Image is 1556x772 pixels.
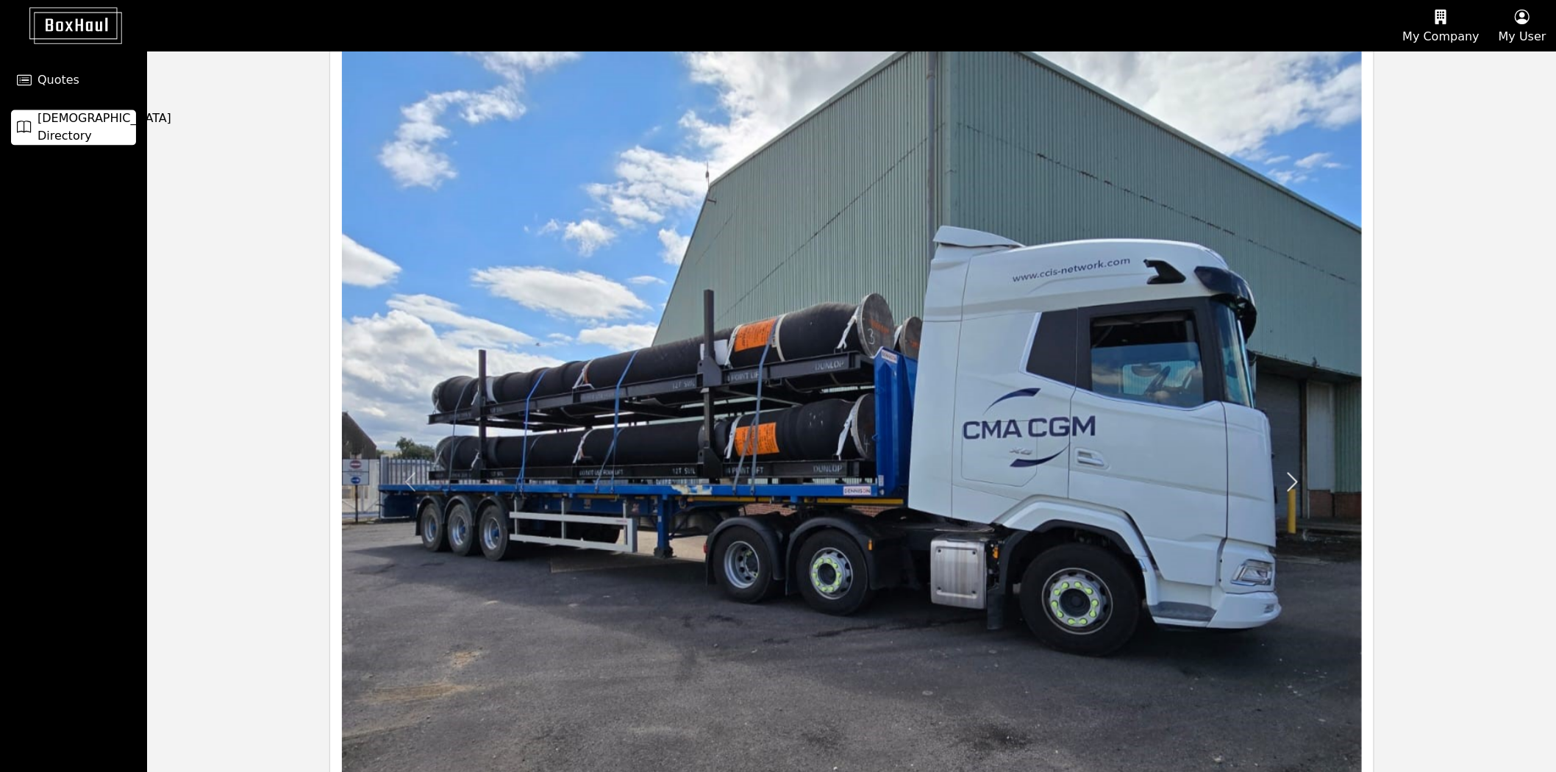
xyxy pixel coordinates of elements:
span: [DEMOGRAPHIC_DATA] Directory [38,110,171,146]
img: BoxHaul [7,7,122,44]
a: Quotes [11,63,136,99]
a: [DEMOGRAPHIC_DATA] Directory [11,110,136,146]
span: Quotes [38,72,79,90]
button: My Company [1393,1,1489,51]
button: My User [1489,1,1556,51]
